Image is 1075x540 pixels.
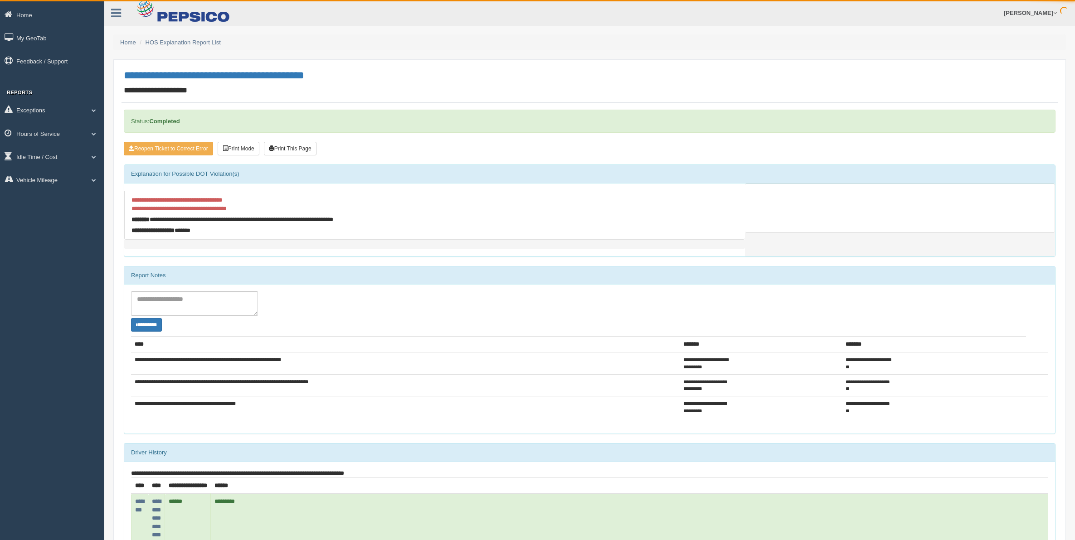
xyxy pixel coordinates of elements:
[124,142,213,155] button: Reopen Ticket
[124,444,1055,462] div: Driver History
[146,39,221,46] a: HOS Explanation Report List
[124,110,1056,133] div: Status:
[264,142,316,155] button: Print This Page
[149,118,180,125] strong: Completed
[131,318,162,332] button: Change Filter Options
[218,142,259,155] button: Print Mode
[124,165,1055,183] div: Explanation for Possible DOT Violation(s)
[120,39,136,46] a: Home
[124,266,1055,284] div: Report Notes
